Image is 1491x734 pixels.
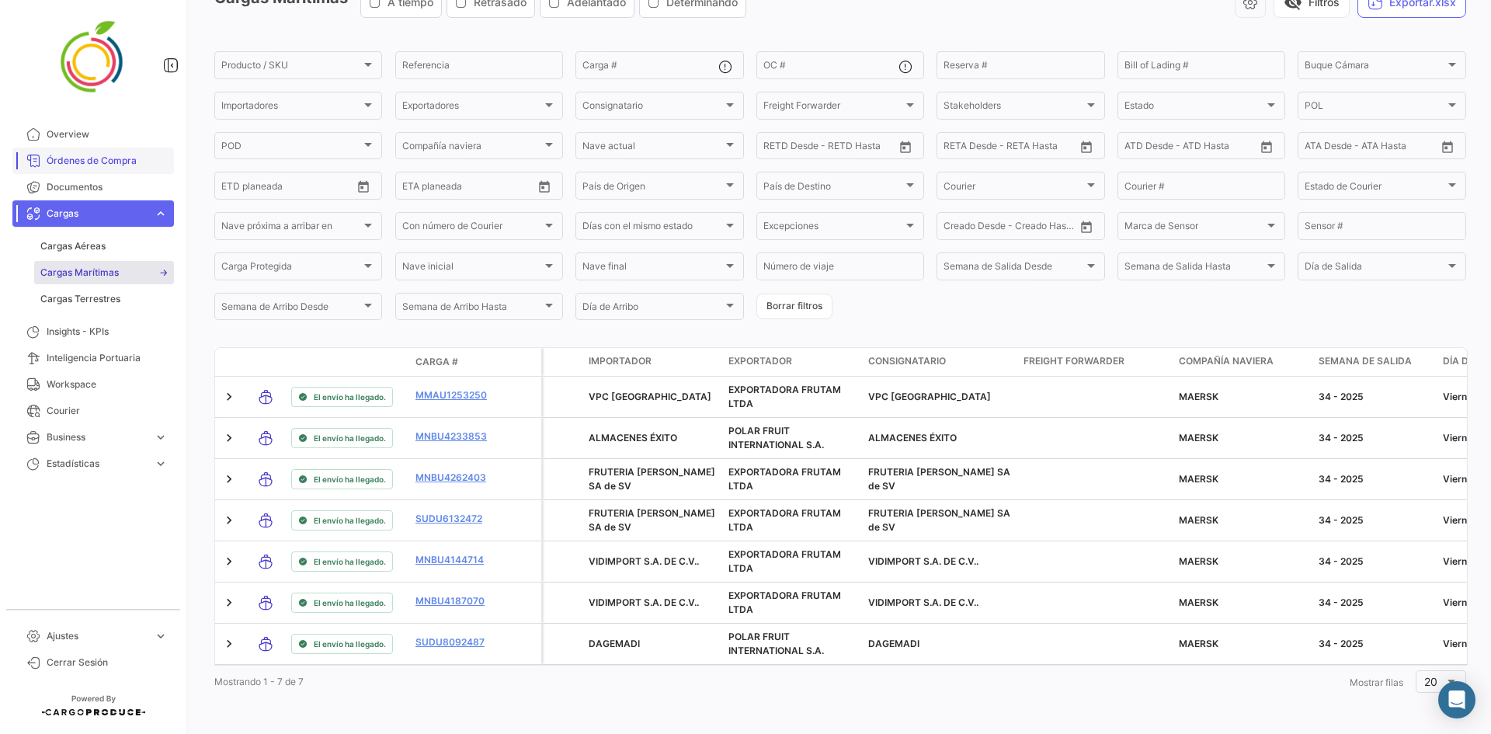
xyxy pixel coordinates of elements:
a: Expand/Collapse Row [221,430,237,446]
a: Documentos [12,174,174,200]
span: expand_more [154,629,168,643]
div: 34 - 2025 [1319,637,1430,651]
button: Open calendar [1075,135,1098,158]
span: Consignatario [582,103,722,113]
a: Workspace [12,371,174,398]
a: Cargas Terrestres [34,287,174,311]
span: Con número de Courier [402,223,542,234]
input: Desde [763,143,791,154]
span: Excepciones [763,223,903,234]
datatable-header-cell: Carga # [409,349,502,375]
span: Semana de Arribo Hasta [402,304,542,315]
span: Cerrar Sesión [47,656,168,670]
span: 20 [1424,675,1437,688]
datatable-header-cell: Importador [582,348,722,376]
span: Stakeholders [944,103,1083,113]
a: MNBU4233853 [415,430,496,444]
span: El envío ha llegado. [314,432,386,444]
span: Estado [1124,103,1264,113]
span: MAERSK [1179,597,1218,608]
span: MAERSK [1179,638,1218,649]
datatable-header-cell: Modo de Transporte [246,356,285,368]
datatable-header-cell: Freight Forwarder [1017,348,1173,376]
span: VIDIMPORT S.A. DE C.V.. [589,597,699,608]
span: ALMACENES ÉXITO [589,432,677,444]
span: Importador [589,354,652,368]
button: Borrar filtros [756,294,832,319]
button: Open calendar [1075,215,1098,238]
input: ATA Hasta [1363,143,1425,154]
span: Semana de Arribo Desde [221,304,361,315]
a: Courier [12,398,174,424]
span: MAERSK [1179,514,1218,526]
button: Open calendar [352,175,375,198]
a: SUDU8092487 [415,635,496,649]
span: Nave final [582,263,722,274]
span: VIDIMPORT S.A. DE C.V.. [868,555,978,567]
a: Cargas Marítimas [34,261,174,284]
span: Carga # [415,355,458,369]
span: Semana de Salida Desde [944,263,1083,274]
span: Exportador [728,354,792,368]
span: Marca de Sensor [1124,223,1264,234]
span: DAGEMADI [589,638,640,649]
span: Nave próxima a arribar en [221,223,361,234]
span: expand_more [154,430,168,444]
span: FRUTERIA VIDAURRI SA de SV [589,507,715,533]
a: Expand/Collapse Row [221,636,237,652]
span: FRUTERIA VIDAURRI SA de SV [868,507,1010,533]
datatable-header-cell: Semana de Salida [1312,348,1437,376]
span: País de Origen [582,183,722,193]
span: Exportadores [402,103,542,113]
datatable-header-cell: Consignatario [862,348,1017,376]
button: Open calendar [1436,135,1459,158]
button: Open calendar [533,175,556,198]
div: 34 - 2025 [1319,513,1430,527]
span: Inteligencia Portuaria [47,351,168,365]
span: Freight Forwarder [763,103,903,113]
input: Desde [944,143,971,154]
span: El envío ha llegado. [314,555,386,568]
span: Compañía naviera [402,143,542,154]
datatable-header-cell: Compañía naviera [1173,348,1312,376]
span: Nave actual [582,143,722,154]
a: Cargas Aéreas [34,235,174,258]
span: Overview [47,127,168,141]
a: Expand/Collapse Row [221,471,237,487]
span: POLAR FRUIT INTERNATIONAL S.A. [728,631,824,656]
span: MAERSK [1179,555,1218,567]
div: 34 - 2025 [1319,555,1430,569]
div: Abrir Intercom Messenger [1438,681,1475,718]
span: DAGEMADI [868,638,919,649]
a: MNBU4187070 [415,594,496,608]
span: ALMACENES ÉXITO [868,432,957,444]
a: MNBU4262403 [415,471,496,485]
div: 34 - 2025 [1319,431,1430,445]
span: El envío ha llegado. [314,597,386,609]
span: Cargas [47,207,148,221]
span: Estado de Courier [1305,183,1444,193]
a: Overview [12,121,174,148]
span: EXPORTADORA FRUTAM LTDA [728,466,841,492]
span: Semana de Salida [1319,354,1412,368]
a: Expand/Collapse Row [221,595,237,611]
span: Carga Protegida [221,263,361,274]
a: Expand/Collapse Row [221,513,237,528]
span: Courier [47,404,168,418]
span: FRUTERIA VIDAURRI SA de SV [868,466,1010,492]
span: Cargas Marítimas [40,266,119,280]
span: Workspace [47,377,168,391]
span: Courier [944,183,1083,193]
span: Business [47,430,148,444]
span: POD [221,143,361,154]
span: Día de Salida [1305,263,1444,274]
a: Insights - KPIs [12,318,174,345]
span: EXPORTADORA FRUTAM LTDA [728,507,841,533]
span: Freight Forwarder [1024,354,1124,368]
a: Inteligencia Portuaria [12,345,174,371]
span: Consignatario [868,354,946,368]
datatable-header-cell: Póliza [502,356,541,368]
a: Órdenes de Compra [12,148,174,174]
span: FRUTERIA VIDAURRI SA de SV [589,466,715,492]
input: Hasta [982,143,1044,154]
